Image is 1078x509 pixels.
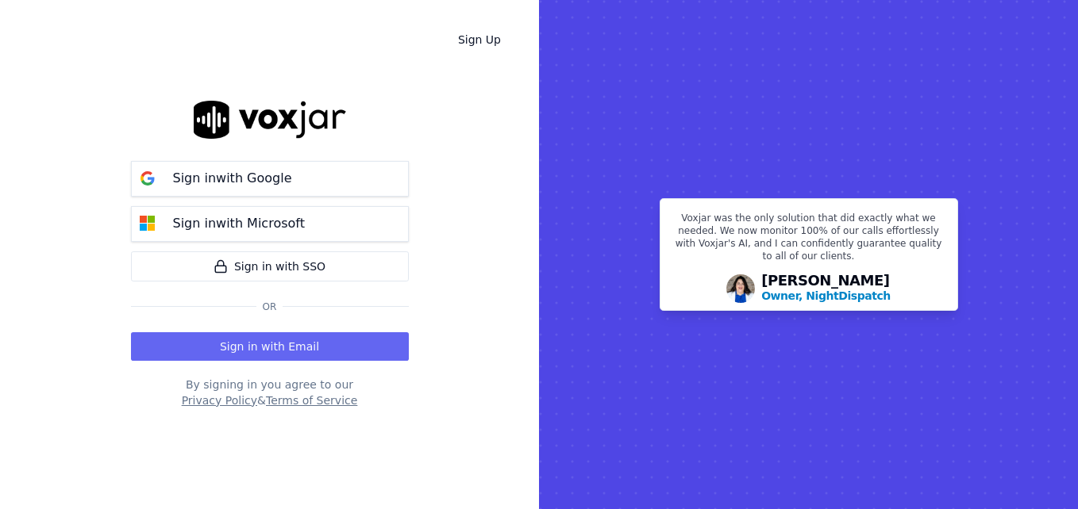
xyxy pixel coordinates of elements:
[132,163,164,194] img: google Sign in button
[131,251,409,281] a: Sign in with SSO
[132,208,164,239] img: microsoft Sign in button
[726,274,755,303] img: Avatar
[173,169,292,188] p: Sign in with Google
[131,206,409,242] button: Sign inwith Microsoft
[445,25,514,54] a: Sign Up
[131,161,409,197] button: Sign inwith Google
[173,214,305,233] p: Sign in with Microsoft
[256,300,283,313] span: Or
[761,274,891,304] div: [PERSON_NAME]
[266,392,357,408] button: Terms of Service
[670,212,948,269] p: Voxjar was the only solution that did exactly what we needed. We now monitor 100% of our calls ef...
[761,288,891,304] p: Owner, NightDispatch
[182,392,257,408] button: Privacy Policy
[131,377,409,408] div: By signing in you agree to our &
[131,332,409,361] button: Sign in with Email
[194,101,346,138] img: logo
